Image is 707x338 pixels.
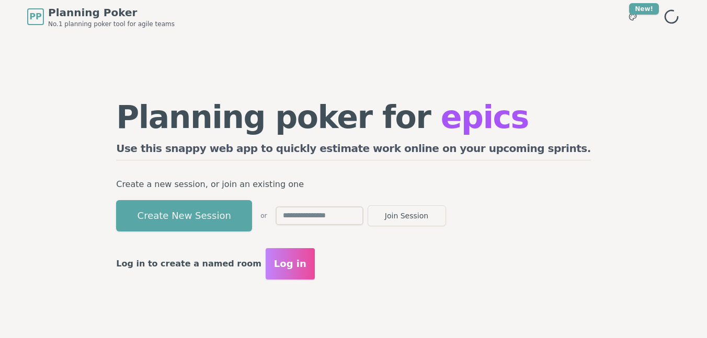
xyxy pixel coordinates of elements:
[116,200,252,231] button: Create New Session
[116,177,591,192] p: Create a new session, or join an existing one
[48,20,175,28] span: No.1 planning poker tool for agile teams
[48,5,175,20] span: Planning Poker
[116,257,261,271] p: Log in to create a named room
[266,248,315,279] button: Log in
[116,141,591,160] h2: Use this snappy web app to quickly estimate work online on your upcoming sprints.
[629,3,659,15] div: New!
[116,101,591,133] h1: Planning poker for
[623,7,642,26] button: New!
[441,99,529,135] span: epics
[274,257,306,271] span: Log in
[368,205,446,226] button: Join Session
[27,5,175,28] a: PPPlanning PokerNo.1 planning poker tool for agile teams
[29,10,41,23] span: PP
[260,212,267,220] span: or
